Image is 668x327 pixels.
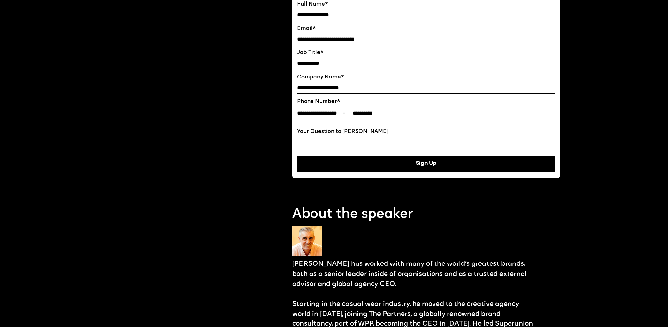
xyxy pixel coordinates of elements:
[297,74,555,81] label: Company Name
[292,205,560,223] p: About the speaker
[297,50,555,56] label: Job Title
[297,26,555,32] label: Email
[297,129,555,135] label: Your Question to [PERSON_NAME]
[297,156,555,172] button: Sign Up
[297,1,555,8] label: Full Name
[297,99,555,105] label: Phone Number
